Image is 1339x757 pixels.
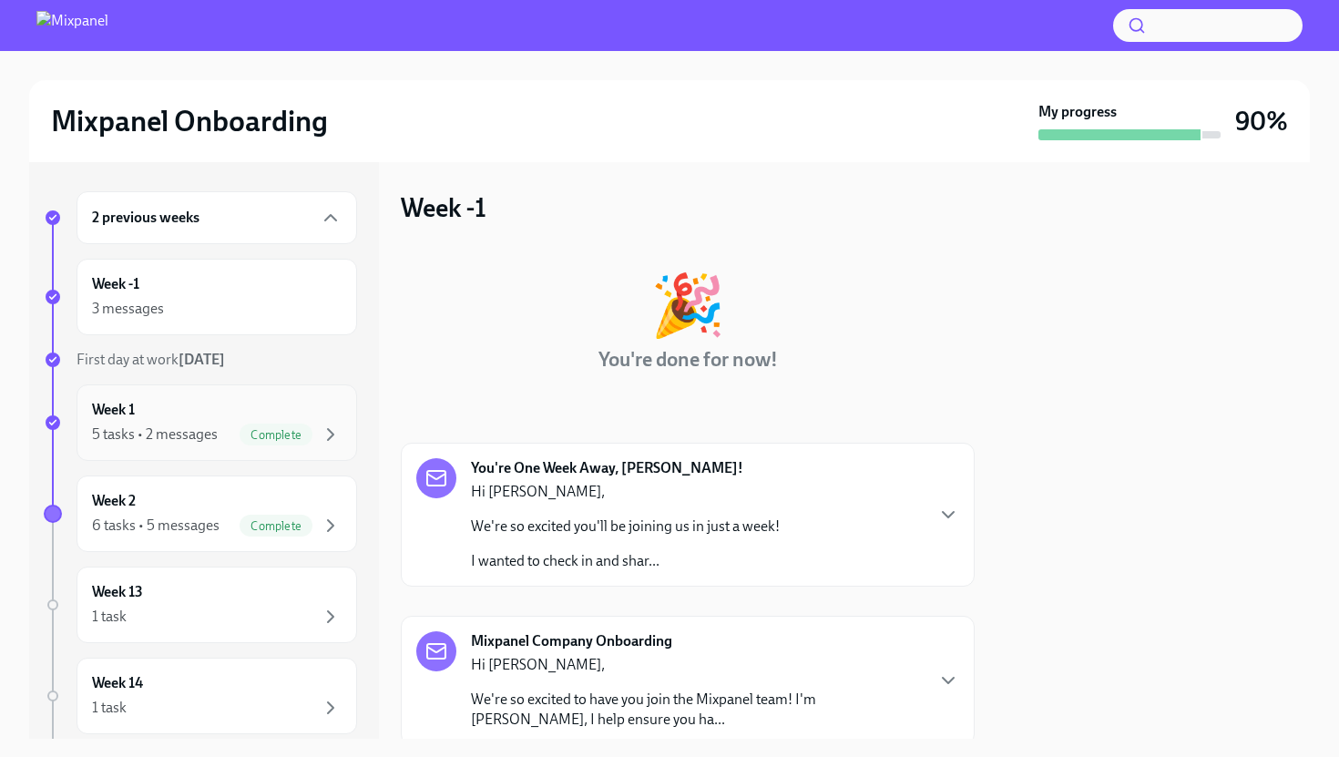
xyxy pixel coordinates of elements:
strong: You're One Week Away, [PERSON_NAME]! [471,458,743,478]
strong: [DATE] [179,351,225,368]
h3: Week -1 [401,191,486,224]
div: 2 previous weeks [77,191,357,244]
div: 3 messages [92,299,164,319]
a: Week 26 tasks • 5 messagesComplete [44,476,357,552]
h3: 90% [1235,105,1288,138]
a: Week -13 messages [44,259,357,335]
p: Hi [PERSON_NAME], [471,482,780,502]
div: 5 tasks • 2 messages [92,425,218,445]
a: Week 131 task [44,567,357,643]
h6: Week 2 [92,491,136,511]
h6: Week 13 [92,582,143,602]
h6: 2 previous weeks [92,208,199,228]
span: First day at work [77,351,225,368]
span: Complete [240,428,312,442]
h6: Week -1 [92,274,139,294]
h6: Week 14 [92,673,143,693]
a: Week 15 tasks • 2 messagesComplete [44,384,357,461]
div: 1 task [92,607,127,627]
h2: Mixpanel Onboarding [51,103,328,139]
strong: My progress [1038,102,1117,122]
h6: Week 1 [92,400,135,420]
a: First day at work[DATE] [44,350,357,370]
p: I wanted to check in and shar... [471,551,780,571]
span: Complete [240,519,312,533]
h4: You're done for now! [598,346,778,373]
p: Hi [PERSON_NAME], [471,655,923,675]
img: Mixpanel [36,11,108,40]
div: 6 tasks • 5 messages [92,516,220,536]
div: 1 task [92,698,127,718]
strong: Mixpanel Company Onboarding [471,631,672,651]
a: Week 141 task [44,658,357,734]
p: We're so excited to have you join the Mixpanel team! I'm [PERSON_NAME], I help ensure you ha... [471,690,923,730]
div: 🎉 [650,275,725,335]
p: We're so excited you'll be joining us in just a week! [471,517,780,537]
